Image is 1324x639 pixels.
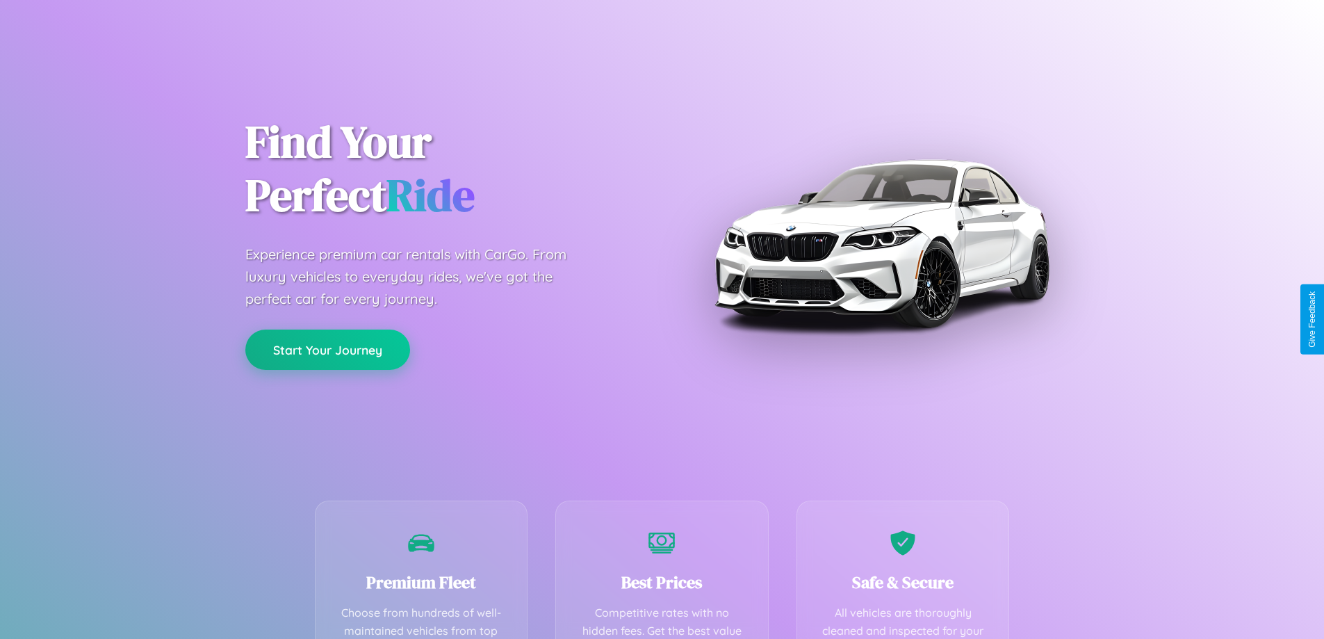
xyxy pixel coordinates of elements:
p: Experience premium car rentals with CarGo. From luxury vehicles to everyday rides, we've got the ... [245,243,593,310]
h3: Premium Fleet [336,571,507,594]
img: Premium BMW car rental vehicle [708,70,1055,417]
h3: Safe & Secure [818,571,988,594]
h3: Best Prices [577,571,747,594]
button: Start Your Journey [245,330,410,370]
span: Ride [386,165,475,225]
div: Give Feedback [1307,291,1317,348]
h1: Find Your Perfect [245,115,641,223]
